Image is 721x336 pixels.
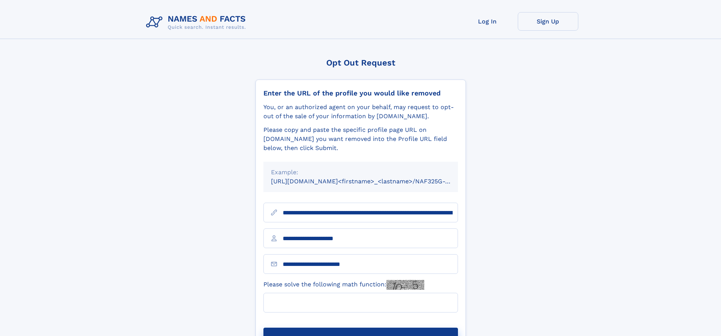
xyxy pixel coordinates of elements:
div: Example: [271,168,450,177]
div: Opt Out Request [255,58,466,67]
div: Enter the URL of the profile you would like removed [263,89,458,97]
a: Log In [457,12,518,31]
img: Logo Names and Facts [143,12,252,33]
div: Please copy and paste the specific profile page URL on [DOMAIN_NAME] you want removed into the Pr... [263,125,458,153]
label: Please solve the following math function: [263,280,424,290]
small: [URL][DOMAIN_NAME]<firstname>_<lastname>/NAF325G-xxxxxxxx [271,178,472,185]
div: You, or an authorized agent on your behalf, may request to opt-out of the sale of your informatio... [263,103,458,121]
a: Sign Up [518,12,578,31]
